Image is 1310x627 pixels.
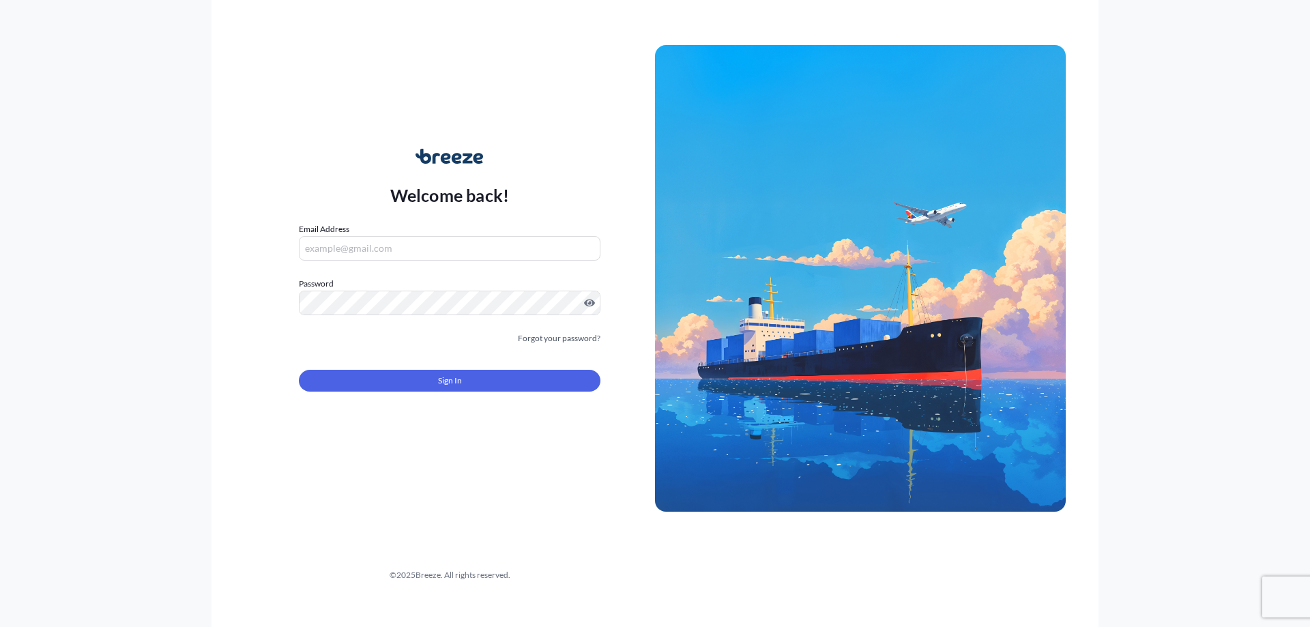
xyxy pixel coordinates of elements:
[299,222,349,236] label: Email Address
[655,45,1066,512] img: Ship illustration
[518,332,600,345] a: Forgot your password?
[584,297,595,308] button: Show password
[299,277,600,291] label: Password
[299,236,600,261] input: example@gmail.com
[390,184,510,206] p: Welcome back!
[438,374,462,388] span: Sign In
[244,568,655,582] div: © 2025 Breeze. All rights reserved.
[299,370,600,392] button: Sign In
